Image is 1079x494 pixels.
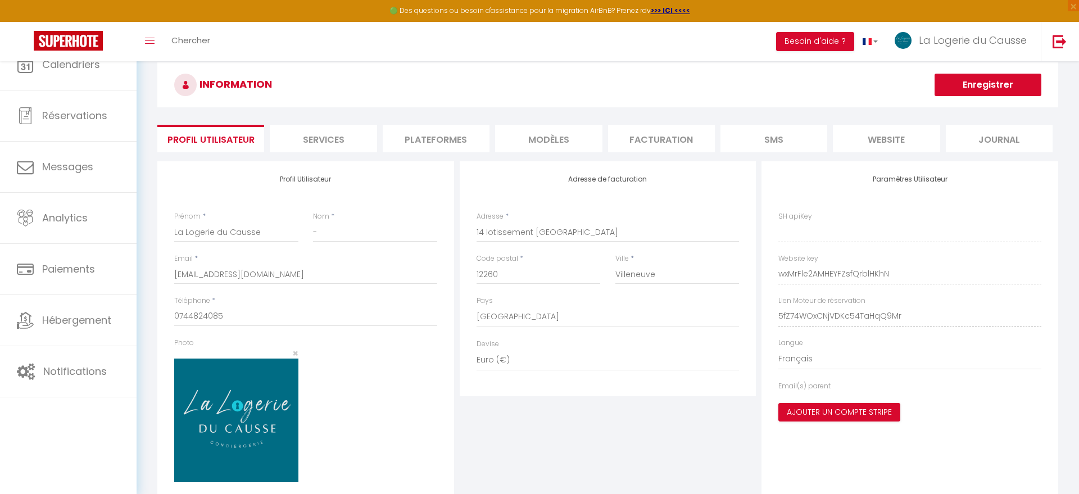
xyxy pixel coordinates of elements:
[778,175,1041,183] h4: Paramètres Utilisateur
[935,74,1041,96] button: Enregistrer
[615,253,629,264] label: Ville
[895,32,912,49] img: ...
[1053,34,1067,48] img: logout
[778,403,900,422] button: Ajouter un compte Stripe
[292,346,298,360] span: ×
[174,175,437,183] h4: Profil Utilisateur
[42,108,107,123] span: Réservations
[157,125,264,152] li: Profil Utilisateur
[157,62,1058,107] h3: INFORMATION
[43,364,107,378] span: Notifications
[477,296,493,306] label: Pays
[495,125,602,152] li: MODÈLES
[174,296,210,306] label: Téléphone
[651,6,690,15] a: >>> ICI <<<<
[42,262,95,276] span: Paiements
[477,339,499,350] label: Devise
[778,296,865,306] label: Lien Moteur de réservation
[270,125,377,152] li: Services
[171,34,210,46] span: Chercher
[174,338,194,348] label: Photo
[778,381,831,392] label: Email(s) parent
[886,22,1041,61] a: ... La Logerie du Causse
[778,253,818,264] label: Website key
[919,33,1027,47] span: La Logerie du Causse
[477,253,518,264] label: Code postal
[946,125,1053,152] li: Journal
[174,359,298,483] img: 17175982809532.png
[383,125,489,152] li: Plateformes
[174,211,201,222] label: Prénom
[42,57,100,71] span: Calendriers
[34,31,103,51] img: Super Booking
[313,211,329,222] label: Nom
[778,338,803,348] label: Langue
[477,211,504,222] label: Adresse
[776,32,854,51] button: Besoin d'aide ?
[833,125,940,152] li: website
[778,211,812,222] label: SH apiKey
[163,22,219,61] a: Chercher
[174,253,193,264] label: Email
[477,175,740,183] h4: Adresse de facturation
[42,211,88,225] span: Analytics
[608,125,715,152] li: Facturation
[720,125,827,152] li: SMS
[42,313,111,327] span: Hébergement
[292,348,298,359] button: Close
[42,160,93,174] span: Messages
